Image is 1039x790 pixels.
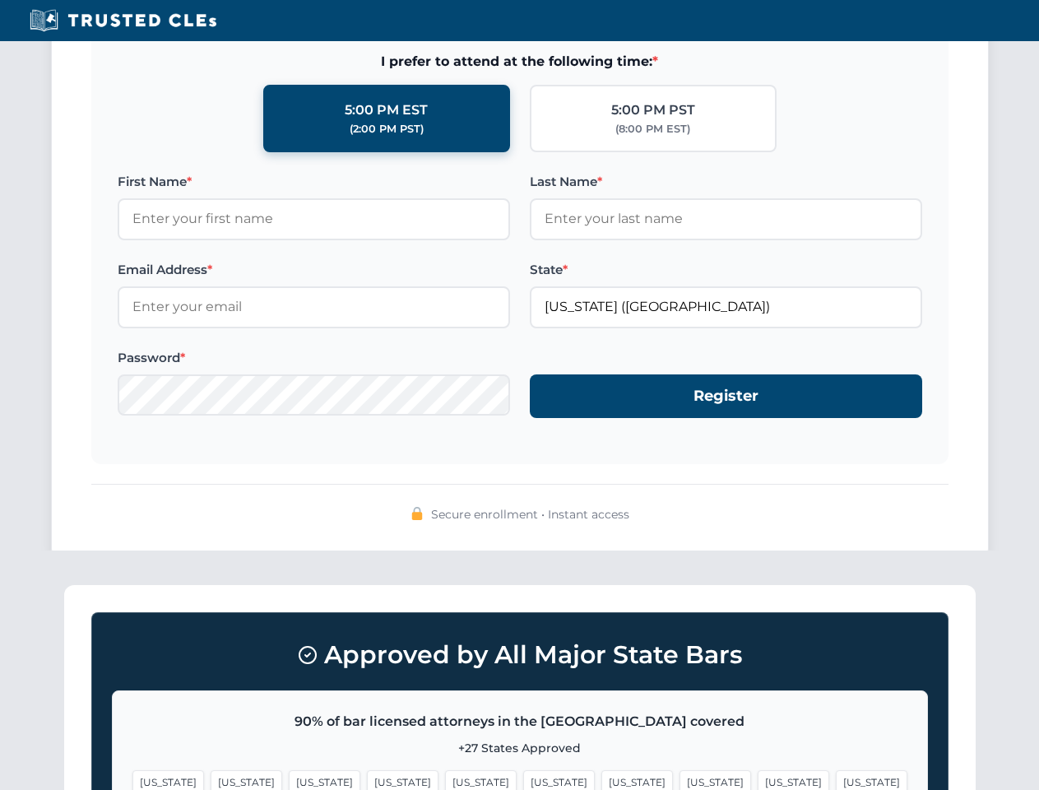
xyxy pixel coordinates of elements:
[530,198,922,239] input: Enter your last name
[118,260,510,280] label: Email Address
[530,260,922,280] label: State
[132,739,907,757] p: +27 States Approved
[118,51,922,72] span: I prefer to attend at the following time:
[132,711,907,732] p: 90% of bar licensed attorneys in the [GEOGRAPHIC_DATA] covered
[118,286,510,328] input: Enter your email
[118,198,510,239] input: Enter your first name
[530,374,922,418] button: Register
[410,507,424,520] img: 🔒
[530,172,922,192] label: Last Name
[112,633,928,677] h3: Approved by All Major State Bars
[530,286,922,328] input: Florida (FL)
[431,505,629,523] span: Secure enrollment • Instant access
[615,121,690,137] div: (8:00 PM EST)
[345,100,428,121] div: 5:00 PM EST
[611,100,695,121] div: 5:00 PM PST
[118,348,510,368] label: Password
[118,172,510,192] label: First Name
[350,121,424,137] div: (2:00 PM PST)
[25,8,221,33] img: Trusted CLEs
